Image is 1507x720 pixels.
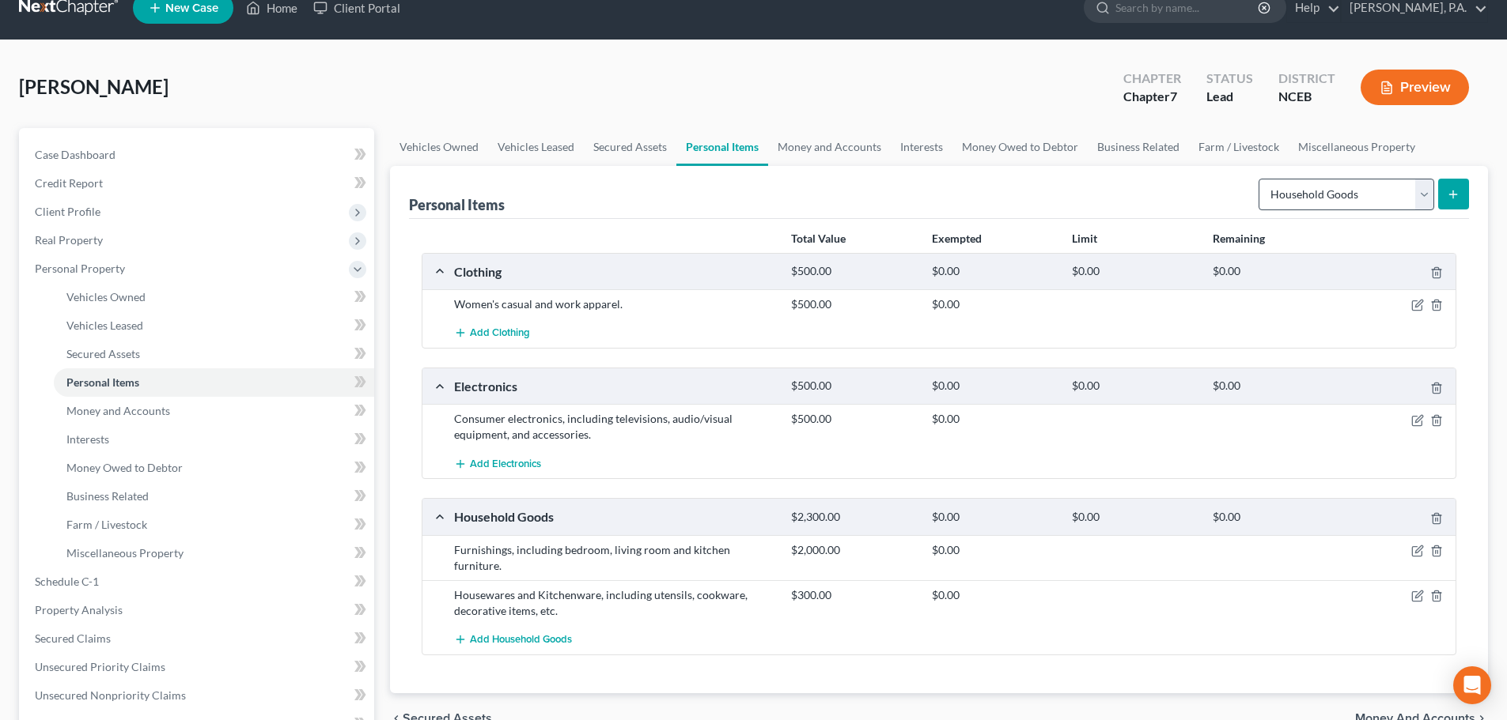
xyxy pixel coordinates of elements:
[1123,70,1181,88] div: Chapter
[1206,70,1253,88] div: Status
[22,596,374,624] a: Property Analysis
[791,232,846,245] strong: Total Value
[454,625,572,654] button: Add Household Goods
[1278,70,1335,88] div: District
[1206,88,1253,106] div: Lead
[390,128,488,166] a: Vehicles Owned
[446,411,783,443] div: Consumer electronics, including televisions, audio/visual equipment, and accessories.
[783,510,923,525] div: $2,300.00
[783,379,923,394] div: $500.00
[952,128,1088,166] a: Money Owed to Debtor
[924,379,1064,394] div: $0.00
[454,449,541,478] button: Add Electronics
[488,128,584,166] a: Vehicles Leased
[22,169,374,198] a: Credit Report
[1361,70,1469,105] button: Preview
[22,653,374,681] a: Unsecured Priority Claims
[454,319,530,348] button: Add Clothing
[1170,89,1177,104] span: 7
[783,264,923,279] div: $500.00
[19,75,168,98] span: [PERSON_NAME]
[66,375,139,389] span: Personal Items
[1205,510,1345,525] div: $0.00
[783,542,923,558] div: $2,000.00
[1213,232,1265,245] strong: Remaining
[1064,510,1204,525] div: $0.00
[35,631,111,645] span: Secured Claims
[446,378,783,394] div: Electronics
[54,368,374,397] a: Personal Items
[446,587,783,619] div: Housewares and Kitchenware, including utensils, cookware, decorative items, etc.
[783,296,923,312] div: $500.00
[924,411,1064,427] div: $0.00
[66,404,170,417] span: Money and Accounts
[165,2,218,14] span: New Case
[22,681,374,710] a: Unsecured Nonpriority Claims
[66,290,146,303] span: Vehicles Owned
[22,141,374,169] a: Case Dashboard
[924,296,1064,312] div: $0.00
[470,458,541,470] span: Add Electronics
[54,311,374,340] a: Vehicles Leased
[446,508,783,525] div: Household Goods
[35,148,115,161] span: Case Dashboard
[66,347,140,360] span: Secured Assets
[54,482,374,511] a: Business Related
[924,542,1064,558] div: $0.00
[1205,379,1345,394] div: $0.00
[891,128,952,166] a: Interests
[35,603,123,616] span: Property Analysis
[676,128,768,166] a: Personal Items
[783,587,923,603] div: $300.00
[54,340,374,368] a: Secured Assets
[1064,379,1204,394] div: $0.00
[1072,232,1097,245] strong: Limit
[54,425,374,454] a: Interests
[66,489,149,503] span: Business Related
[35,233,103,247] span: Real Property
[768,128,891,166] a: Money and Accounts
[470,327,530,340] span: Add Clothing
[446,263,783,280] div: Clothing
[932,232,982,245] strong: Exempted
[446,296,783,312] div: Women's casual and work apparel.
[1189,128,1289,166] a: Farm / Livestock
[35,262,125,275] span: Personal Property
[1205,264,1345,279] div: $0.00
[924,587,1064,603] div: $0.00
[22,567,374,596] a: Schedule C-1
[54,539,374,567] a: Miscellaneous Property
[783,411,923,427] div: $500.00
[35,205,100,218] span: Client Profile
[1064,264,1204,279] div: $0.00
[470,633,572,646] span: Add Household Goods
[35,176,103,190] span: Credit Report
[924,264,1064,279] div: $0.00
[54,283,374,311] a: Vehicles Owned
[66,518,147,531] span: Farm / Livestock
[54,397,374,425] a: Money and Accounts
[924,510,1064,525] div: $0.00
[409,195,505,214] div: Personal Items
[1123,88,1181,106] div: Chapter
[35,575,99,588] span: Schedule C-1
[54,454,374,482] a: Money Owed to Debtor
[1088,128,1189,166] a: Business Related
[1453,666,1491,704] div: Open Intercom Messenger
[22,624,374,653] a: Secured Claims
[54,511,374,539] a: Farm / Livestock
[1289,128,1425,166] a: Miscellaneous Property
[584,128,676,166] a: Secured Assets
[66,461,183,474] span: Money Owed to Debtor
[66,546,184,560] span: Miscellaneous Property
[446,542,783,574] div: Furnishings, including bedroom, living room and kitchen furniture.
[35,688,186,702] span: Unsecured Nonpriority Claims
[66,432,109,446] span: Interests
[1278,88,1335,106] div: NCEB
[35,660,165,673] span: Unsecured Priority Claims
[66,319,143,332] span: Vehicles Leased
